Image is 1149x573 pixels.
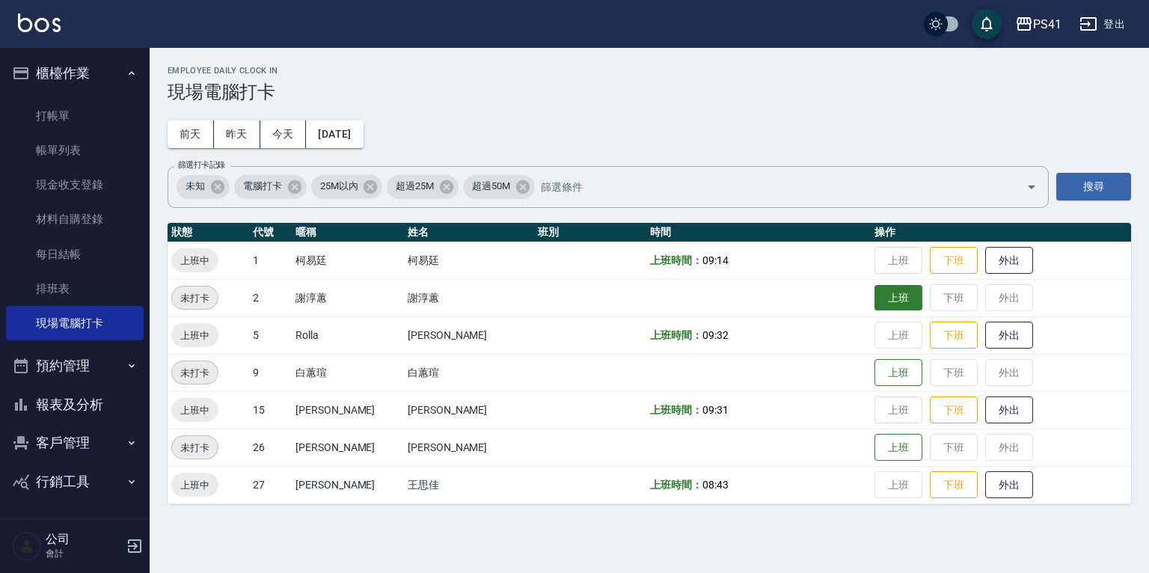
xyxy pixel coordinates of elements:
a: 打帳單 [6,99,144,133]
td: 9 [249,354,292,391]
button: 外出 [985,471,1033,499]
a: 現場電腦打卡 [6,306,144,340]
td: 白蕙瑄 [292,354,404,391]
div: PS41 [1033,15,1061,34]
a: 排班表 [6,272,144,306]
button: 前天 [168,120,214,148]
td: [PERSON_NAME] [292,429,404,466]
button: save [972,9,1002,39]
button: 行銷工具 [6,462,144,501]
button: 報表及分析 [6,385,144,424]
button: 預約管理 [6,346,144,385]
span: 電腦打卡 [234,179,291,194]
button: 客戶管理 [6,423,144,462]
td: 5 [249,316,292,354]
td: 白蕙瑄 [404,354,534,391]
td: 柯易廷 [404,242,534,279]
th: 狀態 [168,223,249,242]
span: 08:43 [702,479,729,491]
img: Person [12,531,42,561]
th: 時間 [646,223,871,242]
td: [PERSON_NAME] [292,466,404,503]
b: 上班時間： [650,254,702,266]
button: 下班 [930,396,978,424]
span: 25M以內 [311,179,367,194]
td: [PERSON_NAME] [404,429,534,466]
td: 王思佳 [404,466,534,503]
p: 會計 [46,547,122,560]
button: 搜尋 [1056,173,1131,200]
span: 未知 [177,179,214,194]
span: 上班中 [171,402,218,418]
button: 下班 [930,247,978,275]
b: 上班時間： [650,329,702,341]
span: 09:14 [702,254,729,266]
td: 15 [249,391,292,429]
label: 篩選打卡記錄 [178,159,225,171]
th: 操作 [871,223,1131,242]
div: 未知 [177,175,230,199]
button: 外出 [985,322,1033,349]
td: 26 [249,429,292,466]
button: PS41 [1009,9,1067,40]
b: 上班時間： [650,404,702,416]
a: 現金收支登錄 [6,168,144,202]
span: 未打卡 [172,290,218,306]
div: 25M以內 [311,175,383,199]
span: 09:31 [702,404,729,416]
button: 櫃檯作業 [6,54,144,93]
button: [DATE] [306,120,363,148]
button: 外出 [985,396,1033,424]
button: 外出 [985,247,1033,275]
td: [PERSON_NAME] [404,391,534,429]
h5: 公司 [46,532,122,547]
th: 代號 [249,223,292,242]
td: Rolla [292,316,404,354]
th: 暱稱 [292,223,404,242]
span: 09:32 [702,329,729,341]
th: 班別 [534,223,646,242]
span: 上班中 [171,253,218,269]
span: 上班中 [171,328,218,343]
span: 上班中 [171,477,218,493]
button: Open [1020,175,1044,199]
button: 今天 [260,120,307,148]
button: 上班 [874,434,922,462]
td: 柯易廷 [292,242,404,279]
span: 未打卡 [172,365,218,381]
td: 謝淳蕙 [404,279,534,316]
button: 昨天 [214,120,260,148]
th: 姓名 [404,223,534,242]
td: 謝淳蕙 [292,279,404,316]
div: 電腦打卡 [234,175,307,199]
a: 材料自購登錄 [6,202,144,236]
button: 下班 [930,322,978,349]
button: 登出 [1073,10,1131,38]
div: 超過50M [463,175,535,199]
span: 超過25M [387,179,443,194]
button: 上班 [874,285,922,311]
td: 1 [249,242,292,279]
span: 超過50M [463,179,519,194]
b: 上班時間： [650,479,702,491]
a: 帳單列表 [6,133,144,168]
button: 下班 [930,471,978,499]
td: [PERSON_NAME] [292,391,404,429]
td: 2 [249,279,292,316]
div: 超過25M [387,175,459,199]
button: 上班 [874,359,922,387]
span: 未打卡 [172,440,218,456]
h3: 現場電腦打卡 [168,82,1131,102]
h2: Employee Daily Clock In [168,66,1131,76]
td: 27 [249,466,292,503]
td: [PERSON_NAME] [404,316,534,354]
a: 每日結帳 [6,237,144,272]
input: 篩選條件 [537,174,1000,200]
img: Logo [18,13,61,32]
